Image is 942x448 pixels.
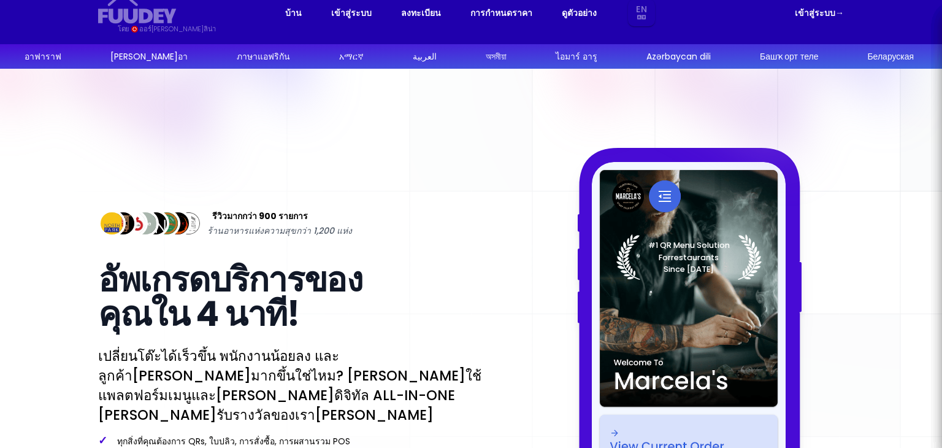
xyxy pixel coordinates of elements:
[759,50,818,63] font: Башҡорт теле
[485,50,506,63] font: অসমীয়া
[412,50,436,63] font: العربية
[555,50,597,63] font: ไอมาร์ อารู
[98,433,107,448] font: ✓
[331,7,372,19] font: เข้าสู่ระบบ
[131,210,159,238] img: รีวิวรูปภาพ
[562,7,597,19] font: ดูตัวอย่าง
[175,210,202,238] img: รีวิวรูปภาพ
[867,50,914,63] font: Беларуская
[109,210,137,238] img: รีวิวรูปภาพ
[98,255,362,338] font: อัพเกรดบริการของคุณใน 4 นาที!
[139,24,216,34] font: ออร์[PERSON_NAME]ลิน่า
[285,7,302,19] font: บ้าน
[339,50,363,63] font: አማርኛ
[616,234,762,280] img: Laurel
[207,225,352,237] font: ร้านอาหารแห่งความสุขกว่า 1,200 แห่ง
[98,210,126,238] img: รีวิวรูปภาพ
[835,7,844,19] font: →
[24,50,61,63] font: อาฟาราฟ
[470,7,532,19] font: การกำหนดราคา
[110,50,187,63] font: [PERSON_NAME]อา
[117,435,350,447] font: ทุกสิ่งที่คุณต้องการ QRs, ใบปลิว, การสั่งซื้อ, การผสานรวม POS
[142,210,170,238] img: รีวิวรูปภาพ
[98,346,481,425] font: เปลี่ยนโต๊ะได้เร็วขึ้น พนักงานน้อยลง และลูกค้า[PERSON_NAME]มากขึ้นใช่ไหม? [PERSON_NAME]ใช้แพลตฟอร...
[164,210,192,238] img: รีวิวรูปภาพ
[646,50,710,63] font: Azərbaycan dili
[120,210,148,238] img: รีวิวรูปภาพ
[153,210,181,238] img: รีวิวรูปภาพ
[236,50,289,63] font: ภาษาแอฟริกัน
[212,210,308,222] font: รีวิวมากกว่า 900 รายการ
[795,7,835,19] font: เข้าสู่ระบบ
[401,7,441,19] font: ลงทะเบียน
[118,24,129,34] font: โดย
